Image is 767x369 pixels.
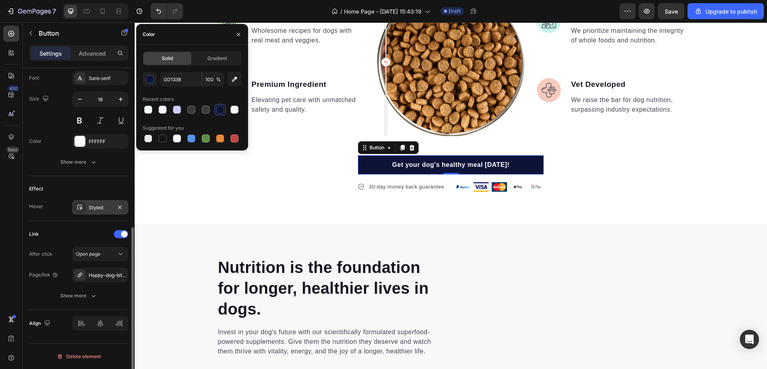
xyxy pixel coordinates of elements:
div: Beta [6,146,19,153]
div: Color [143,31,155,38]
img: 495611768014373769-d4553f9c-1354-4975-ab50-2180f54a6ce8.svg [402,56,426,80]
p: We raise the bar for dog nutrition, surpassing industry expectations. [437,73,549,92]
div: Suggested for you [143,124,184,132]
div: Delete element [57,352,101,361]
p: 7 [52,6,56,16]
p: Advanced [79,49,106,58]
span: Save [665,8,678,15]
span: / [340,7,342,16]
div: Button [233,122,251,129]
div: Color [29,138,42,145]
div: Happy-dog-bites [89,272,126,279]
span: Solid [162,55,173,62]
button: Open page [72,247,128,261]
button: Show more [29,155,128,169]
div: Effect [29,185,43,193]
a: Get your dog's healthy meal [DATE]! [223,133,409,152]
span: Gradient [207,55,227,62]
p: Vet Developed [437,56,549,68]
div: Undo/Redo [151,3,183,19]
p: Nutrition is the foundation for longer, healthier lives in dogs. [83,235,297,297]
input: Eg: FFFFFF [160,72,202,86]
div: Size [29,94,50,104]
p: 30-day money back guarantee [234,160,310,168]
div: Upgrade to publish [694,7,757,16]
p: Settings [40,49,62,58]
p: Invest in your dog's future with our scientifically formulated superfood-powered supplements. Giv... [83,305,297,334]
div: Open Intercom Messenger [740,330,759,349]
button: Show more [29,289,128,303]
span: % [216,76,221,83]
span: Home Page - [DATE] 15:43:19 [344,7,421,16]
button: Delete element [29,350,128,363]
div: Hover [29,203,43,210]
img: 495611768014373769-47762bdc-c92b-46d1-973d-50401e2847fe.png [320,160,409,169]
div: Link [29,231,39,238]
div: Sans-serif [89,75,126,82]
div: Get your dog's healthy meal [DATE]! [258,138,375,147]
p: Button [39,28,107,38]
span: Draft [449,8,461,15]
div: Show more [60,292,97,300]
button: 7 [3,3,60,19]
div: 450 [8,85,19,92]
div: After click [29,251,52,258]
div: Page/link [29,271,58,279]
button: Save [658,3,684,19]
div: FFFFFF [89,138,126,145]
div: Recent colors [143,96,174,103]
div: Show more [60,158,97,166]
button: Upgrade to publish [688,3,764,19]
iframe: Design area [135,22,767,369]
span: Open page [76,251,100,257]
div: Font [29,74,39,82]
div: Styled [89,204,112,211]
div: Align [29,318,52,329]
